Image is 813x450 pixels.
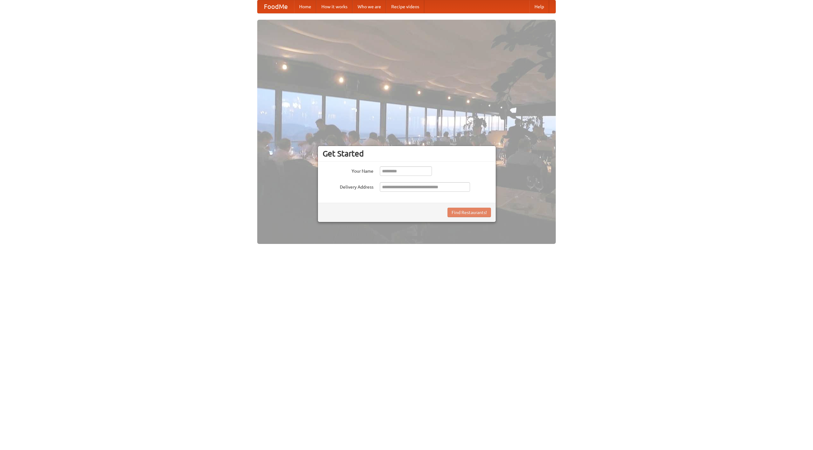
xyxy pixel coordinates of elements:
a: How it works [316,0,353,13]
a: Home [294,0,316,13]
h3: Get Started [323,149,491,158]
button: Find Restaurants! [447,208,491,217]
a: Help [529,0,549,13]
label: Your Name [323,166,373,174]
a: FoodMe [258,0,294,13]
a: Recipe videos [386,0,424,13]
a: Who we are [353,0,386,13]
label: Delivery Address [323,182,373,190]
